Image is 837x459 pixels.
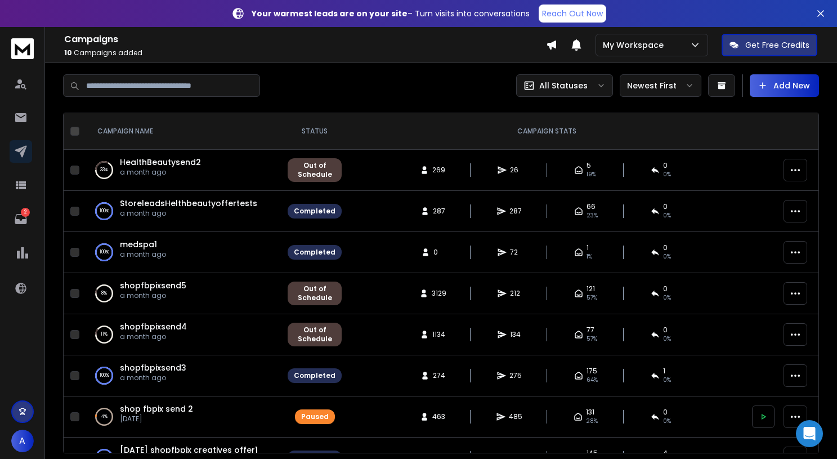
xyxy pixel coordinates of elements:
div: Completed [294,207,335,216]
span: 121 [587,284,595,293]
div: Open Intercom Messenger [796,420,823,447]
p: a month ago [120,168,201,177]
span: 0 % [663,293,671,302]
span: 0 [663,243,668,252]
button: Newest First [620,74,701,97]
td: 100%medspa1a month ago [84,232,281,273]
span: 0 % [663,170,671,179]
span: 1 [663,367,665,376]
p: 33 % [100,164,108,176]
span: 0 [663,284,668,293]
span: 26 [510,166,521,175]
span: 0 % [663,417,671,426]
span: medspa1 [120,239,157,250]
span: 175 [587,367,597,376]
p: [DATE] [120,415,193,424]
p: 8 % [101,288,107,299]
span: 72 [510,248,521,257]
a: StoreleadsHelthbeautyoffertests [120,198,257,209]
span: 463 [432,412,445,421]
span: 19 % [587,170,596,179]
td: 100%StoreleadsHelthbeautyoffertestsa month ago [84,191,281,232]
span: 0 % [663,252,671,261]
span: 28 % [586,417,598,426]
span: 0 % [663,376,671,385]
span: 0 [663,408,668,417]
a: 2 [10,208,32,230]
a: shop fbpix send 2 [120,403,193,415]
p: a month ago [120,332,187,341]
span: 134 [510,330,521,339]
div: Completed [294,248,335,257]
span: 269 [432,166,445,175]
button: A [11,430,34,452]
p: My Workspace [603,39,668,51]
span: 0 % [663,335,671,344]
a: shopfbpixsend4 [120,321,187,332]
span: 5 [587,161,591,170]
span: 131 [586,408,594,417]
span: 274 [433,371,445,380]
span: 287 [433,207,445,216]
td: 33%HealthBeautysend2a month ago [84,150,281,191]
img: logo [11,38,34,59]
span: 1 % [587,252,592,261]
p: a month ago [120,209,257,218]
div: Paused [301,412,329,421]
a: shopfbpixsend5 [120,280,186,291]
a: [DATE] shopfbpix creatives offer1 [120,444,258,456]
h1: Campaigns [64,33,546,46]
th: CAMPAIGN NAME [84,113,281,150]
div: Out of Schedule [294,161,335,179]
p: Get Free Credits [745,39,809,51]
span: 3129 [432,289,446,298]
p: Campaigns added [64,48,546,57]
span: 287 [509,207,522,216]
p: a month ago [120,250,166,259]
p: 11 % [101,329,108,340]
span: 145 [587,449,598,458]
span: 57 % [587,335,597,344]
span: 0 [663,326,668,335]
p: 2 [21,208,30,217]
p: a month ago [120,291,186,300]
span: 0 [663,202,668,211]
td: 11%shopfbpixsend4a month ago [84,314,281,355]
p: 100 % [100,247,109,258]
span: 10 [64,48,72,57]
span: 57 % [587,293,597,302]
p: Reach Out Now [542,8,603,19]
a: shopfbpixsend3 [120,362,186,373]
span: 77 [587,326,594,335]
div: Completed [294,371,335,380]
td: 100%shopfbpixsend3a month ago [84,355,281,396]
span: 1134 [432,330,445,339]
p: – Turn visits into conversations [252,8,530,19]
div: Out of Schedule [294,284,335,302]
span: 0 [663,161,668,170]
span: 23 % [587,211,598,220]
td: 8%shopfbpixsend5a month ago [84,273,281,314]
a: Reach Out Now [539,5,606,23]
a: HealthBeautysend2 [120,157,201,168]
p: a month ago [120,373,186,382]
span: 275 [509,371,522,380]
span: 0 % [663,211,671,220]
td: 4%shop fbpix send 2[DATE] [84,396,281,438]
p: 100 % [100,206,109,217]
th: CAMPAIGN STATS [348,113,745,150]
p: 100 % [100,370,109,381]
span: 212 [510,289,521,298]
span: 0 [433,248,445,257]
button: Get Free Credits [722,34,817,56]
th: STATUS [281,113,348,150]
span: 1 [587,243,589,252]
